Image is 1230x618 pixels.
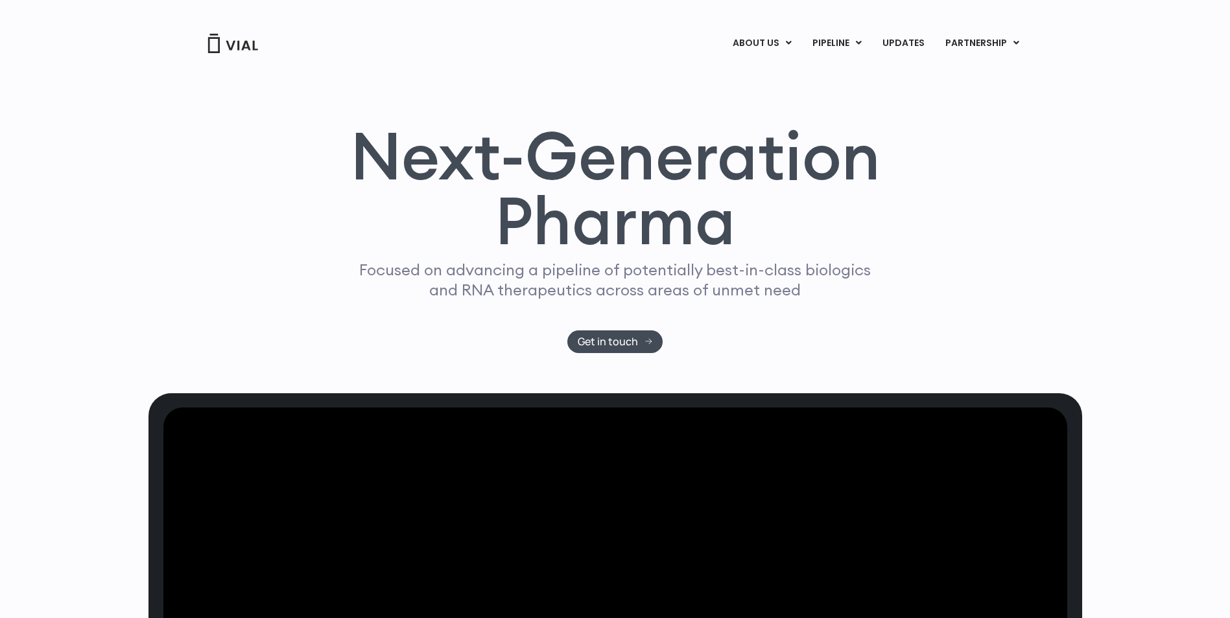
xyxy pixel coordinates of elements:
img: Vial Logo [207,34,259,53]
h1: Next-Generation Pharma [335,123,896,254]
a: Get in touch [567,330,663,353]
span: Get in touch [578,337,638,347]
a: ABOUT USMenu Toggle [722,32,801,54]
a: UPDATES [872,32,934,54]
a: PIPELINEMenu Toggle [802,32,871,54]
p: Focused on advancing a pipeline of potentially best-in-class biologics and RNA therapeutics acros... [354,260,877,300]
a: PARTNERSHIPMenu Toggle [935,32,1030,54]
